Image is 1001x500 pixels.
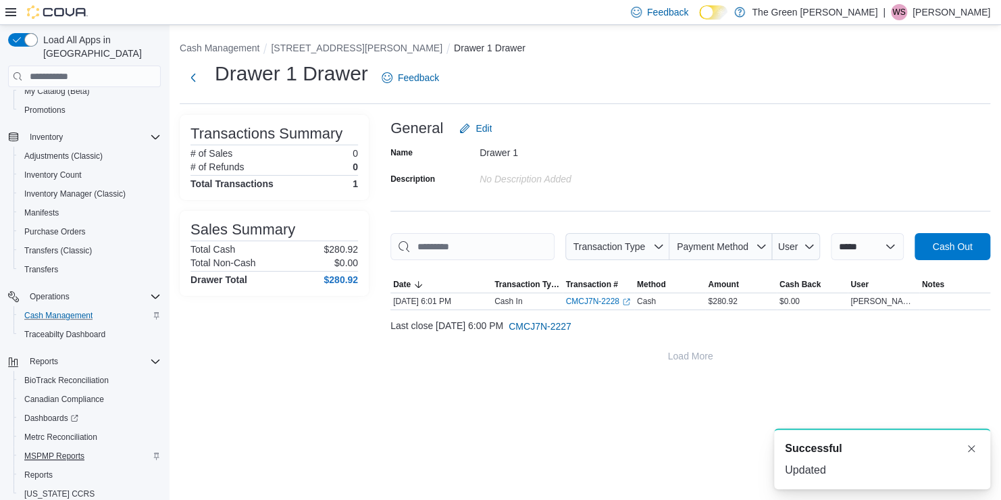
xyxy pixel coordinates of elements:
button: Cash Out [915,233,990,260]
button: User [772,233,820,260]
a: Manifests [19,205,64,221]
button: Drawer 1 Drawer [454,43,525,53]
span: Canadian Compliance [19,391,161,407]
span: Inventory [24,129,161,145]
span: Adjustments (Classic) [19,148,161,164]
a: Traceabilty Dashboard [19,326,111,343]
h3: General [390,120,443,136]
span: Payment Method [677,241,748,252]
span: User [778,241,798,252]
span: Inventory Count [19,167,161,183]
div: Updated [785,462,979,478]
p: [PERSON_NAME] [913,4,990,20]
span: Inventory [30,132,63,143]
p: $0.00 [334,257,358,268]
a: Dashboards [19,410,84,426]
span: Method [637,279,666,290]
button: Traceabilty Dashboard [14,325,166,344]
button: Transfers (Classic) [14,241,166,260]
span: Cash Management [24,310,93,321]
a: Cash Management [19,307,98,324]
span: My Catalog (Beta) [19,83,161,99]
span: Cash Back [779,279,821,290]
h3: Transactions Summary [190,126,342,142]
span: Transaction Type [494,279,560,290]
span: Load More [668,349,713,363]
div: Last close [DATE] 6:00 PM [390,313,990,340]
span: Purchase Orders [24,226,86,237]
p: | [883,4,885,20]
span: Date [393,279,411,290]
a: Adjustments (Classic) [19,148,108,164]
span: Feedback [647,5,688,19]
svg: External link [622,298,630,306]
nav: An example of EuiBreadcrumbs [180,41,990,57]
p: Cash In [494,296,522,307]
h1: Drawer 1 Drawer [215,60,368,87]
a: Feedback [376,64,444,91]
div: $0.00 [777,293,848,309]
span: BioTrack Reconciliation [19,372,161,389]
button: Operations [3,287,166,306]
span: Transfers (Classic) [19,243,161,259]
span: Amount [708,279,738,290]
button: Transfers [14,260,166,279]
span: Adjustments (Classic) [24,151,103,161]
button: Reports [24,353,63,370]
span: Cash [637,296,656,307]
span: BioTrack Reconciliation [24,375,109,386]
button: Inventory [3,128,166,147]
button: My Catalog (Beta) [14,82,166,101]
a: My Catalog (Beta) [19,83,95,99]
span: $280.92 [708,296,737,307]
span: Canadian Compliance [24,394,104,405]
span: Notes [922,279,944,290]
button: Cash Management [14,306,166,325]
span: Inventory Manager (Classic) [19,186,161,202]
a: CMCJ7N-2228External link [565,296,630,307]
span: Promotions [24,105,66,116]
h6: # of Refunds [190,161,244,172]
span: Reports [19,467,161,483]
h6: Total Non-Cash [190,257,256,268]
p: $280.92 [324,244,358,255]
span: Manifests [19,205,161,221]
span: Load All Apps in [GEOGRAPHIC_DATA] [38,33,161,60]
span: Traceabilty Dashboard [19,326,161,343]
button: Reports [14,466,166,484]
span: Promotions [19,102,161,118]
input: This is a search bar. As you type, the results lower in the page will automatically filter. [390,233,555,260]
p: 0 [353,161,358,172]
button: Canadian Compliance [14,390,166,409]
span: Reports [30,356,58,367]
button: Operations [24,289,75,305]
div: [DATE] 6:01 PM [390,293,492,309]
a: Canadian Compliance [19,391,109,407]
span: [US_STATE] CCRS [24,489,95,499]
button: [STREET_ADDRESS][PERSON_NAME] [271,43,442,53]
p: 0 [353,148,358,159]
img: Cova [27,5,88,19]
span: Reports [24,353,161,370]
span: Transfers (Classic) [24,245,92,256]
span: MSPMP Reports [24,451,84,461]
button: CMCJ7N-2227 [503,313,577,340]
span: Transfers [24,264,58,275]
button: Cash Management [180,43,259,53]
h6: Total Cash [190,244,235,255]
button: Adjustments (Classic) [14,147,166,166]
button: Edit [454,115,497,142]
h4: 1 [353,178,358,189]
button: Method [634,276,705,293]
span: Cash Out [932,240,972,253]
span: Dashboards [19,410,161,426]
span: Transaction Type [573,241,645,252]
label: Name [390,147,413,158]
button: Transaction Type [492,276,563,293]
h4: $280.92 [324,274,358,285]
button: MSPMP Reports [14,447,166,466]
button: Payment Method [669,233,772,260]
span: MSPMP Reports [19,448,161,464]
button: Dismiss toast [963,441,979,457]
